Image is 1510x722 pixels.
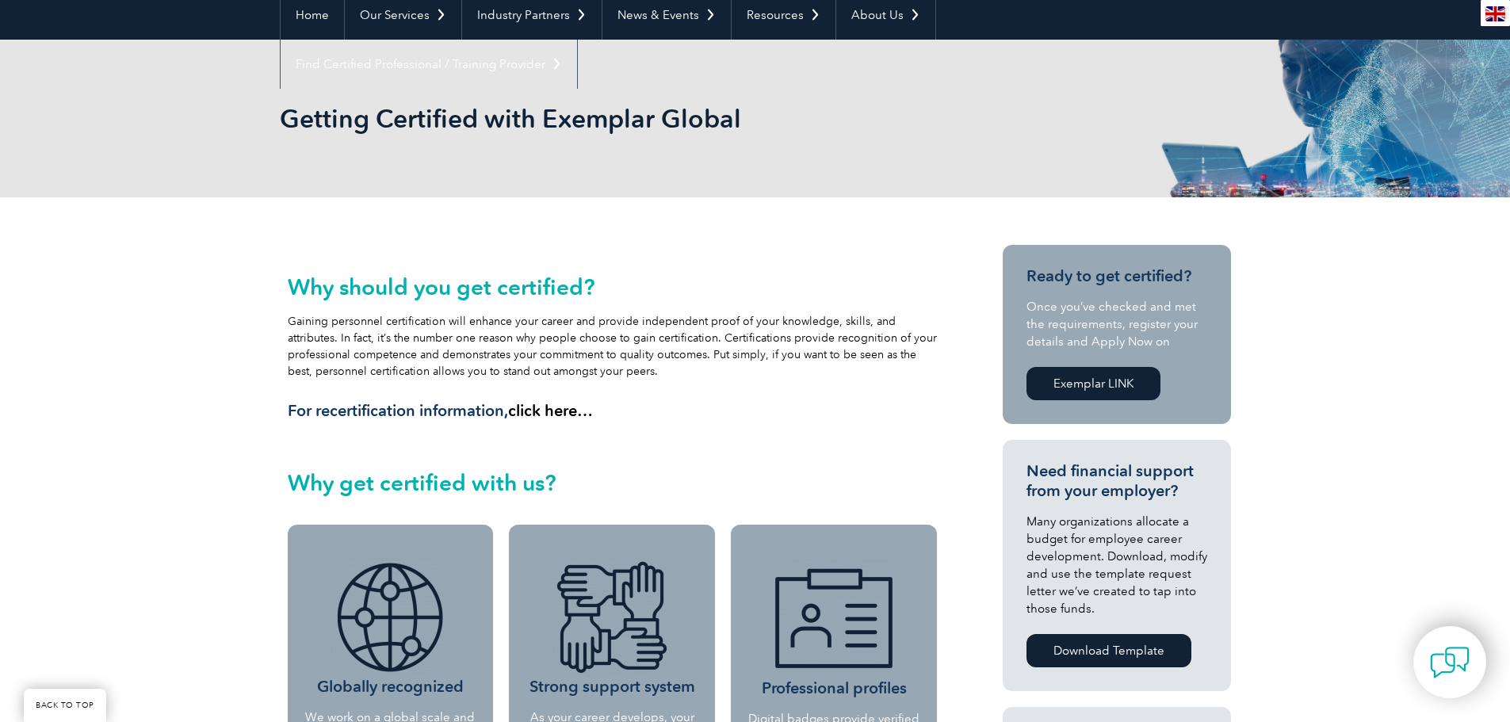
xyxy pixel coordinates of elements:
[1430,643,1470,682] img: contact-chat.png
[508,401,593,420] a: click here…
[744,560,923,698] h3: Professional profiles
[1026,298,1207,350] p: Once you’ve checked and met the requirements, register your details and Apply Now on
[1026,461,1207,501] h3: Need financial support from your employer?
[288,401,938,421] h3: For recertification information,
[288,274,938,421] div: Gaining personnel certification will enhance your career and provide independent proof of your kn...
[280,103,889,134] h1: Getting Certified with Exemplar Global
[1485,6,1505,21] img: en
[1026,634,1191,667] a: Download Template
[1026,513,1207,617] p: Many organizations allocate a budget for employee career development. Download, modify and use th...
[1026,266,1207,286] h3: Ready to get certified?
[288,274,938,300] h2: Why should you get certified?
[300,558,482,697] h3: Globally recognized
[521,558,703,697] h3: Strong support system
[288,470,938,495] h2: Why get certified with us?
[1026,367,1160,400] a: Exemplar LINK
[281,40,577,89] a: Find Certified Professional / Training Provider
[24,689,106,722] a: BACK TO TOP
